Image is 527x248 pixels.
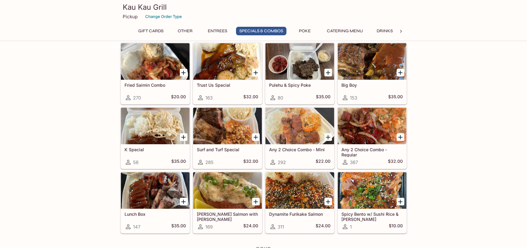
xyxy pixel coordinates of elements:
[133,159,139,165] span: 56
[205,95,213,101] span: 163
[338,43,406,80] div: Big Boy
[193,107,262,169] a: Surf and Turf Special285$32.00
[265,43,334,80] div: Pulehu & Spicy Poke
[388,159,403,166] h5: $32.00
[193,43,262,80] div: Trust Us Special
[316,159,330,166] h5: $22.00
[142,12,185,21] button: Change Order Type
[269,211,330,217] h5: Dynamite Furikake Salmon
[350,95,357,101] span: 153
[389,223,403,230] h5: $10.00
[337,43,407,104] a: Big Boy153$35.00
[180,198,187,205] button: Add Lunch Box
[121,172,190,233] a: Lunch Box147$35.00
[204,27,231,35] button: Entrees
[172,27,199,35] button: Other
[337,172,407,233] a: Spicy Bento w/ Sushi Rice & [PERSON_NAME]1$10.00
[125,147,186,152] h5: K Special
[341,82,403,88] h5: Big Boy
[125,82,186,88] h5: Fried Saimin Combo
[180,69,187,76] button: Add Fried Saimin Combo
[252,133,260,141] button: Add Surf and Turf Special
[171,94,186,101] h5: $20.00
[291,27,319,35] button: Poke
[269,82,330,88] h5: Pulehu & Spicy Poke
[265,172,334,233] a: Dynamite Furikake Salmon311$24.00
[278,159,286,165] span: 292
[252,198,260,205] button: Add Ora King Salmon with Aburi Garlic Mayo
[278,224,284,230] span: 311
[243,159,258,166] h5: $32.00
[338,108,406,144] div: Any 2 Choice Combo - Regular
[350,224,352,230] span: 1
[316,223,330,230] h5: $24.00
[193,172,262,233] a: [PERSON_NAME] Salmon with [PERSON_NAME]169$24.00
[324,69,332,76] button: Add Pulehu & Spicy Poke
[121,43,190,104] a: Fried Saimin Combo270$20.00
[337,107,407,169] a: Any 2 Choice Combo - Regular367$32.00
[324,133,332,141] button: Add Any 2 Choice Combo - Mini
[121,107,190,169] a: K Special56$35.00
[252,69,260,76] button: Add Trust Us Special
[323,27,366,35] button: Catering Menu
[388,94,403,101] h5: $35.00
[265,107,334,169] a: Any 2 Choice Combo - Mini292$22.00
[269,147,330,152] h5: Any 2 Choice Combo - Mini
[121,43,190,80] div: Fried Saimin Combo
[197,82,258,88] h5: Trust Us Special
[341,147,403,157] h5: Any 2 Choice Combo - Regular
[324,198,332,205] button: Add Dynamite Furikake Salmon
[397,198,404,205] button: Add Spicy Bento w/ Sushi Rice & Nori
[171,159,186,166] h5: $35.00
[133,224,140,230] span: 147
[243,223,258,230] h5: $24.00
[133,95,141,101] span: 270
[125,211,186,217] h5: Lunch Box
[121,108,190,144] div: K Special
[236,27,286,35] button: Specials & Combos
[350,159,358,165] span: 367
[193,172,262,209] div: Ora King Salmon with Aburi Garlic Mayo
[193,108,262,144] div: Surf and Turf Special
[123,14,138,19] p: Pickup
[197,211,258,222] h5: [PERSON_NAME] Salmon with [PERSON_NAME]
[316,94,330,101] h5: $35.00
[121,172,190,209] div: Lunch Box
[397,133,404,141] button: Add Any 2 Choice Combo - Regular
[265,108,334,144] div: Any 2 Choice Combo - Mini
[371,27,399,35] button: Drinks
[171,223,186,230] h5: $35.00
[197,147,258,152] h5: Surf and Turf Special
[180,133,187,141] button: Add K Special
[341,211,403,222] h5: Spicy Bento w/ Sushi Rice & [PERSON_NAME]
[243,94,258,101] h5: $32.00
[265,43,334,104] a: Pulehu & Spicy Poke80$35.00
[205,159,214,165] span: 285
[135,27,167,35] button: Gift Cards
[265,172,334,209] div: Dynamite Furikake Salmon
[397,69,404,76] button: Add Big Boy
[123,2,405,12] h3: Kau Kau Grill
[338,172,406,209] div: Spicy Bento w/ Sushi Rice & Nori
[205,224,213,230] span: 169
[278,95,283,101] span: 80
[193,43,262,104] a: Trust Us Special163$32.00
